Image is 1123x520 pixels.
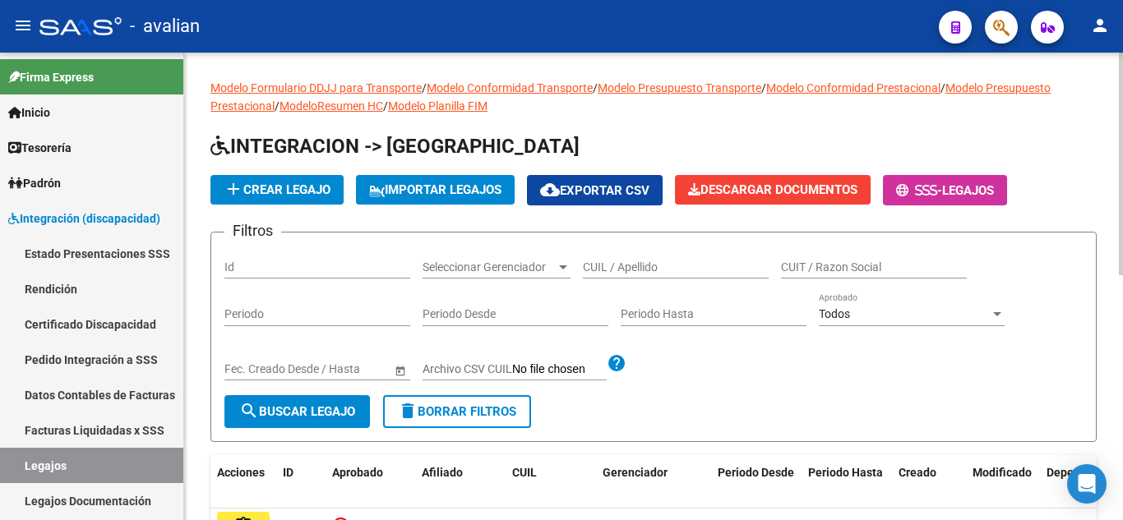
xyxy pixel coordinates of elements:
button: Buscar Legajo [224,395,370,428]
span: Periodo Hasta [808,466,883,479]
span: Padrón [8,174,61,192]
button: Open calendar [391,361,409,379]
mat-icon: person [1090,16,1110,35]
span: Dependencia [1047,466,1116,479]
datatable-header-cell: Creado [892,455,966,509]
span: Descargar Documentos [688,182,857,197]
span: Inicio [8,104,50,122]
a: Modelo Conformidad Transporte [427,81,593,94]
span: - avalian [130,8,200,44]
mat-icon: search [239,401,259,421]
span: IMPORTAR LEGAJOS [369,182,501,197]
span: - [896,183,942,198]
span: Afiliado [422,466,463,479]
a: Modelo Planilla FIM [388,99,488,113]
span: Seleccionar Gerenciador [423,260,556,274]
span: Aprobado [332,466,383,479]
datatable-header-cell: Periodo Hasta [802,455,892,509]
mat-icon: add [224,179,243,199]
span: Tesorería [8,139,72,157]
mat-icon: cloud_download [540,180,560,200]
span: Crear Legajo [224,182,330,197]
span: Todos [819,307,850,320]
span: Buscar Legajo [239,404,355,419]
input: Fecha inicio [224,362,284,376]
span: Integración (discapacidad) [8,209,160,228]
span: Creado [899,466,936,479]
span: Acciones [217,466,265,479]
span: Borrar Filtros [398,404,516,419]
input: Archivo CSV CUIL [512,362,607,377]
input: Fecha fin [298,362,379,376]
span: Legajos [942,183,994,198]
datatable-header-cell: CUIL [506,455,596,509]
button: Descargar Documentos [675,175,871,205]
span: Modificado [973,466,1032,479]
span: Gerenciador [603,466,668,479]
datatable-header-cell: Afiliado [415,455,506,509]
div: Open Intercom Messenger [1067,464,1107,504]
a: Modelo Presupuesto Transporte [598,81,761,94]
h3: Filtros [224,219,281,242]
button: Crear Legajo [210,175,344,205]
button: Borrar Filtros [383,395,531,428]
button: Exportar CSV [527,175,663,205]
span: Periodo Desde [718,466,794,479]
mat-icon: menu [13,16,33,35]
datatable-header-cell: ID [276,455,326,509]
mat-icon: help [607,353,626,373]
mat-icon: delete [398,401,418,421]
span: Exportar CSV [540,183,649,198]
datatable-header-cell: Aprobado [326,455,391,509]
button: IMPORTAR LEGAJOS [356,175,515,205]
datatable-header-cell: Modificado [966,455,1040,509]
span: INTEGRACION -> [GEOGRAPHIC_DATA] [210,135,580,158]
span: Firma Express [8,68,94,86]
datatable-header-cell: Periodo Desde [711,455,802,509]
datatable-header-cell: Gerenciador [596,455,711,509]
a: ModeloResumen HC [280,99,383,113]
span: ID [283,466,293,479]
span: CUIL [512,466,537,479]
button: -Legajos [883,175,1007,205]
a: Modelo Conformidad Prestacional [766,81,940,94]
a: Modelo Formulario DDJJ para Transporte [210,81,422,94]
span: Archivo CSV CUIL [423,362,512,375]
datatable-header-cell: Acciones [210,455,276,509]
